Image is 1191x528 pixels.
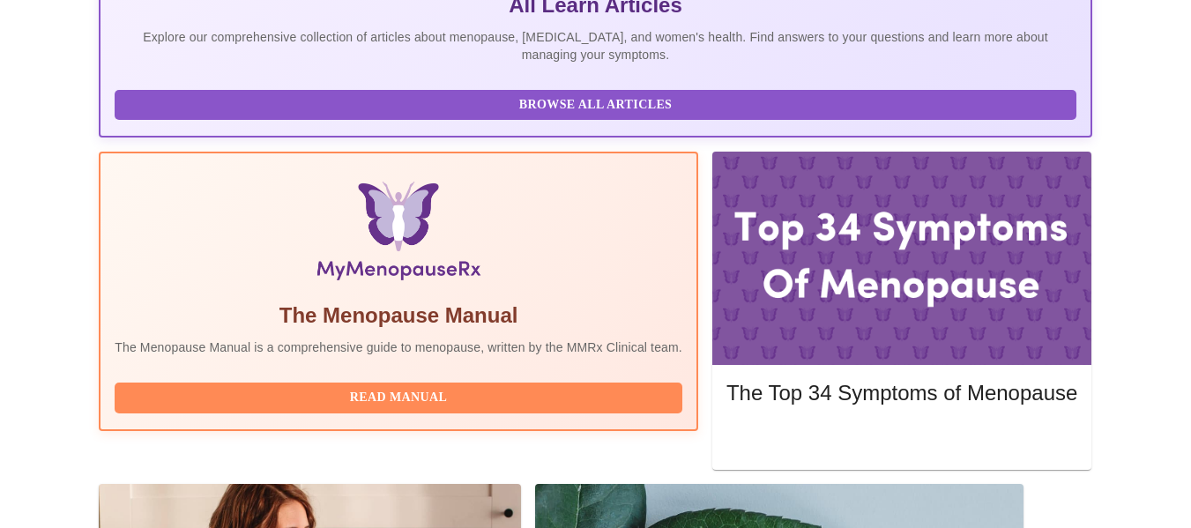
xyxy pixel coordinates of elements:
[726,430,1082,445] a: Read More
[132,387,665,409] span: Read Manual
[205,182,592,287] img: Menopause Manual
[115,389,687,404] a: Read Manual
[115,383,682,413] button: Read Manual
[115,96,1081,111] a: Browse All Articles
[115,28,1076,63] p: Explore our comprehensive collection of articles about menopause, [MEDICAL_DATA], and women's hea...
[115,90,1076,121] button: Browse All Articles
[744,428,1060,450] span: Read More
[115,301,682,330] h5: The Menopause Manual
[132,94,1059,116] span: Browse All Articles
[726,424,1077,455] button: Read More
[726,379,1077,407] h5: The Top 34 Symptoms of Menopause
[115,338,682,356] p: The Menopause Manual is a comprehensive guide to menopause, written by the MMRx Clinical team.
